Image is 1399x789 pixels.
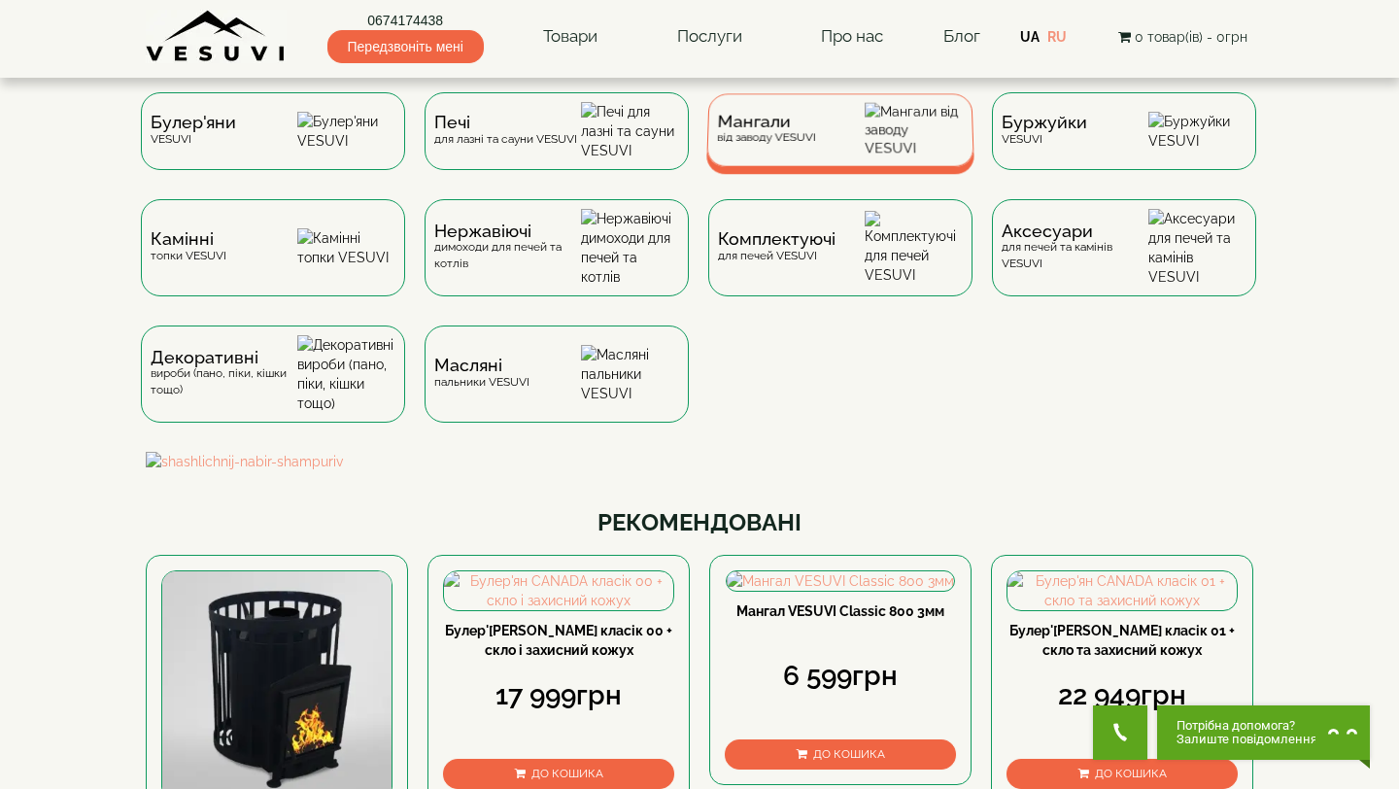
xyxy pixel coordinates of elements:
div: пальники VESUVI [434,358,529,390]
img: Камінні топки VESUVI [297,228,395,267]
img: Мангали від заводу VESUVI [865,103,964,157]
a: Про нас [802,15,903,59]
div: 22 949грн [1007,676,1238,715]
span: Декоративні [151,350,297,365]
a: Булер'[PERSON_NAME] класік 00 + скло і захисний кожух [445,623,672,658]
div: димоходи для печей та котлів [434,223,581,272]
a: Масляніпальники VESUVI Масляні пальники VESUVI [415,326,699,452]
img: Булер'ян CANADA класік 00 + скло і захисний кожух [444,571,673,610]
span: Мангали [717,115,816,129]
div: VESUVI [151,115,236,147]
a: Декоративнівироби (пано, піки, кішки тощо) Декоративні вироби (пано, піки, кішки тощо) [131,326,415,452]
span: Залиште повідомлення [1177,733,1317,746]
button: 0 товар(ів) - 0грн [1112,26,1253,48]
span: До кошика [1095,767,1167,780]
span: Печі [434,115,577,130]
a: Булер'яниVESUVI Булер'яни VESUVI [131,92,415,199]
div: VESUVI [1002,115,1087,147]
div: для печей VESUVI [718,231,836,263]
span: Камінні [151,231,226,247]
span: Буржуйки [1002,115,1087,130]
img: Мангал VESUVI Classic 800 3мм [727,571,954,591]
img: Завод VESUVI [146,10,287,63]
a: Послуги [658,15,762,59]
span: Аксесуари [1002,223,1148,239]
img: Печі для лазні та сауни VESUVI [581,102,679,160]
a: Мангаливід заводу VESUVI Мангали від заводу VESUVI [699,92,982,199]
a: БуржуйкиVESUVI Буржуйки VESUVI [982,92,1266,199]
a: RU [1047,29,1067,45]
div: 6 599грн [725,657,956,696]
div: для печей та камінів VESUVI [1002,223,1148,272]
div: 17 999грн [443,676,674,715]
img: Комплектуючі для печей VESUVI [865,211,963,285]
span: Булер'яни [151,115,236,130]
a: Товари [524,15,617,59]
img: shashlichnij-nabir-shampuriv [146,452,1253,471]
div: вироби (пано, піки, кішки тощо) [151,350,297,398]
button: Get Call button [1093,705,1147,760]
span: Передзвоніть мені [327,30,484,63]
a: UA [1020,29,1040,45]
div: від заводу VESUVI [717,115,816,145]
a: Комплектуючідля печей VESUVI Комплектуючі для печей VESUVI [699,199,982,326]
a: Блог [943,26,980,46]
button: До кошика [443,759,674,789]
div: топки VESUVI [151,231,226,263]
span: Масляні [434,358,529,373]
img: Булер'ян CANADA класік 01 + скло та захисний кожух [1007,571,1237,610]
div: для лазні та сауни VESUVI [434,115,577,147]
span: 0 товар(ів) - 0грн [1135,29,1247,45]
span: До кошика [813,747,885,761]
span: Нержавіючі [434,223,581,239]
a: Нержавіючідимоходи для печей та котлів Нержавіючі димоходи для печей та котлів [415,199,699,326]
button: Chat button [1157,705,1370,760]
img: Булер'яни VESUVI [297,112,395,151]
img: Нержавіючі димоходи для печей та котлів [581,209,679,287]
span: Потрібна допомога? [1177,719,1317,733]
span: Комплектуючі [718,231,836,247]
span: До кошика [531,767,603,780]
a: Аксесуаридля печей та камінів VESUVI Аксесуари для печей та камінів VESUVI [982,199,1266,326]
a: Булер'[PERSON_NAME] класік 01 + скло та захисний кожух [1009,623,1235,658]
button: До кошика [725,739,956,770]
img: Декоративні вироби (пано, піки, кішки тощо) [297,335,395,413]
img: Масляні пальники VESUVI [581,345,679,403]
img: Буржуйки VESUVI [1148,112,1246,151]
img: Аксесуари для печей та камінів VESUVI [1148,209,1246,287]
a: Печідля лазні та сауни VESUVI Печі для лазні та сауни VESUVI [415,92,699,199]
button: До кошика [1007,759,1238,789]
a: 0674174438 [327,11,484,30]
a: Мангал VESUVI Classic 800 3мм [736,603,944,619]
a: Каміннітопки VESUVI Камінні топки VESUVI [131,199,415,326]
